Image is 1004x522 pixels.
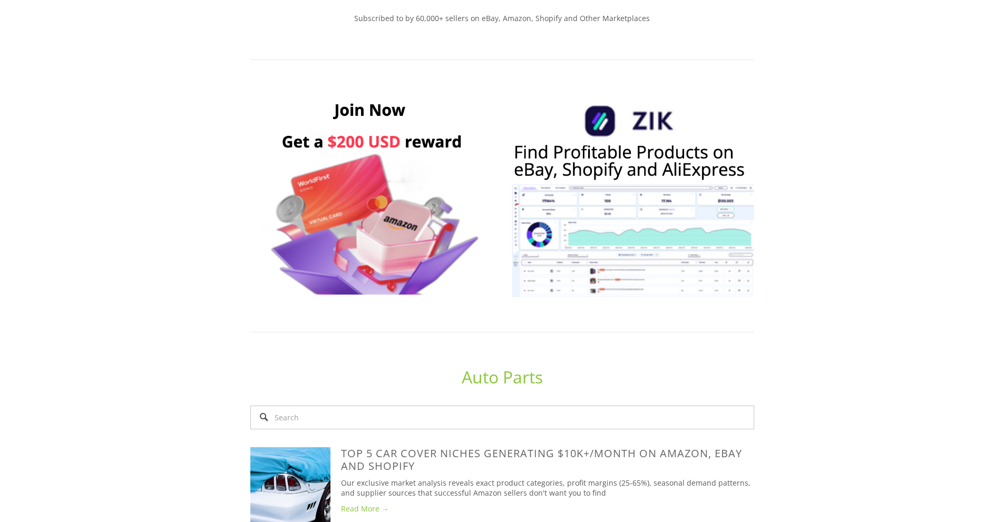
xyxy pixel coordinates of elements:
[341,478,754,498] p: Our exclusive market analysis reveals exact product categories, profit margins (25-65%), seasonal...
[341,504,754,514] a: Read More →
[250,12,754,25] p: Subscribed to by 60,000+ sellers on eBay, Amazon, Shopify and Other Marketplaces
[250,406,754,429] input: Search
[341,446,742,473] a: Top 5 Car Cover Niches Generating $10K+/Month on Amazon, eBay and Shopify
[462,366,543,388] a: Auto Parts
